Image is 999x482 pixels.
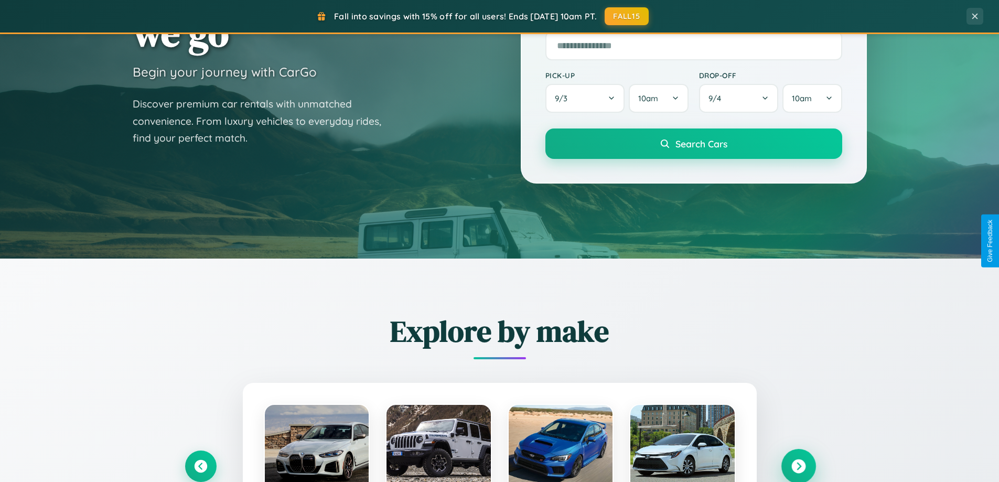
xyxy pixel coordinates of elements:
label: Pick-up [545,71,689,80]
button: 9/4 [699,84,779,113]
span: 9 / 3 [555,93,573,103]
div: Give Feedback [986,220,994,262]
span: Fall into savings with 15% off for all users! Ends [DATE] 10am PT. [334,11,597,22]
span: 10am [638,93,658,103]
button: 10am [629,84,688,113]
p: Discover premium car rentals with unmatched convenience. From luxury vehicles to everyday rides, ... [133,95,395,147]
span: 10am [792,93,812,103]
h2: Explore by make [185,311,814,351]
button: FALL15 [605,7,649,25]
button: 10am [782,84,842,113]
button: 9/3 [545,84,625,113]
h3: Begin your journey with CarGo [133,64,317,80]
span: 9 / 4 [708,93,726,103]
span: Search Cars [675,138,727,149]
button: Search Cars [545,128,842,159]
label: Drop-off [699,71,842,80]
